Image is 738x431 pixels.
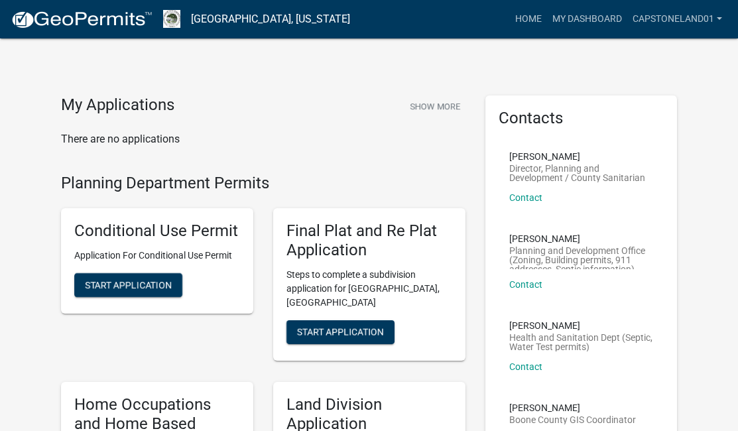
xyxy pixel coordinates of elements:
[509,279,542,290] a: Contact
[191,8,350,31] a: [GEOGRAPHIC_DATA], [US_STATE]
[61,174,465,193] h4: Planning Department Permits
[627,7,727,32] a: Capstoneland01
[509,415,636,424] p: Boone County GIS Coordinator
[61,131,465,147] p: There are no applications
[499,109,664,128] h5: Contacts
[404,95,465,117] button: Show More
[509,164,654,182] p: Director, Planning and Development / County Sanitarian
[547,7,627,32] a: My Dashboard
[74,273,182,297] button: Start Application
[286,320,395,344] button: Start Application
[509,152,654,161] p: [PERSON_NAME]
[61,95,174,115] h4: My Applications
[509,246,654,269] p: Planning and Development Office (Zoning, Building permits, 911 addresses, Septic information)
[286,221,452,260] h5: Final Plat and Re Plat Application
[509,234,654,243] p: [PERSON_NAME]
[286,268,452,310] p: Steps to complete a subdivision application for [GEOGRAPHIC_DATA], [GEOGRAPHIC_DATA]
[509,361,542,372] a: Contact
[74,249,240,263] p: Application For Conditional Use Permit
[163,10,180,28] img: Boone County, Iowa
[297,326,384,337] span: Start Application
[510,7,547,32] a: Home
[74,221,240,241] h5: Conditional Use Permit
[509,403,636,412] p: [PERSON_NAME]
[509,192,542,203] a: Contact
[509,321,654,330] p: [PERSON_NAME]
[509,333,654,351] p: Health and Sanitation Dept (Septic, Water Test permits)
[85,280,172,290] span: Start Application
